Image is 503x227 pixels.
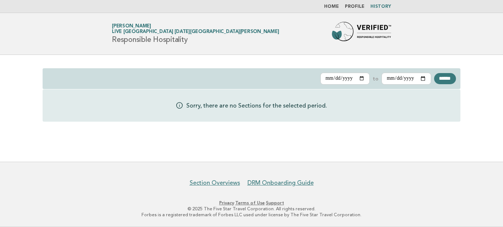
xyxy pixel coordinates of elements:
a: Section Overviews [190,179,240,187]
img: Forbes Travel Guide [332,22,391,46]
span: Live [GEOGRAPHIC_DATA] [DATE][GEOGRAPHIC_DATA][PERSON_NAME] [112,30,279,34]
p: © 2025 The Five Star Travel Corporation. All rights reserved. [25,206,478,212]
a: Support [266,200,284,205]
a: History [370,4,391,9]
label: to [373,75,379,82]
p: · · [25,200,478,206]
a: Home [324,4,339,9]
a: Privacy [219,200,234,205]
p: Forbes is a registered trademark of Forbes LLC used under license by The Five Star Travel Corpora... [25,212,478,218]
a: DRM Onboarding Guide [247,179,314,187]
a: [PERSON_NAME]Live [GEOGRAPHIC_DATA] [DATE][GEOGRAPHIC_DATA][PERSON_NAME] [112,24,279,34]
a: Profile [345,4,364,9]
h1: Responsible Hospitality [112,24,279,43]
a: Terms of Use [235,200,265,205]
p: Sorry, there are no Sections for the selected period. [186,101,327,110]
